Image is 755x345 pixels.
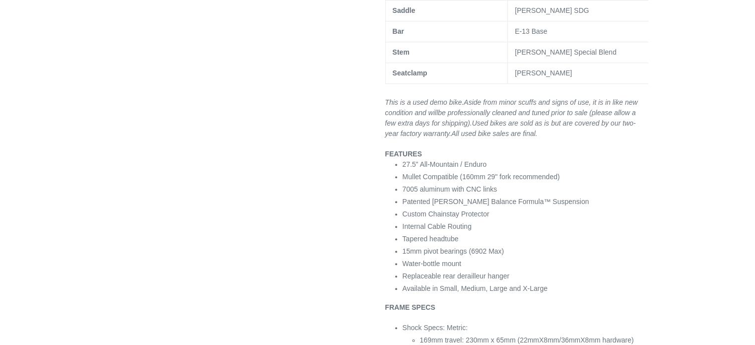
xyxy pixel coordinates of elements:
[508,42,657,63] td: [PERSON_NAME] Special Blend
[403,198,589,206] span: Patented [PERSON_NAME] Balance Formula™ Suspension
[508,63,657,83] td: [PERSON_NAME]
[403,283,648,294] li: Available in Small, Medium, Large and X-Large
[393,48,410,56] b: Stem
[385,109,636,138] em: be professionally cleaned and tuned prior to sale (please allow a few extra days for shipping). U...
[403,160,487,168] span: 27.5” All-Mountain / Enduro
[403,210,489,218] span: Custom Chainstay Protector
[403,173,560,181] span: Mullet Compatible (160mm 29" fork recommended)
[515,27,547,35] span: E-13 Base
[403,222,472,230] span: Internal Cable Routing
[420,336,634,344] span: 169mm travel: 230mm x 65mm (22mmX8mm/36mmX8mm hardware)
[393,6,415,14] b: Saddle
[385,98,638,117] em: Aside from minor scuffs and signs of use, it is in like new condition and will
[403,324,468,332] span: Shock Specs: Metric:
[393,27,404,35] b: Bar
[403,260,462,268] span: Water-bottle mount
[403,247,504,255] span: 15mm pivot bearings (6902 Max)
[403,234,648,244] li: Tapered headtube
[385,150,422,158] b: FEATURES
[385,98,464,106] em: This is a used demo bike.
[393,69,427,77] b: Seatclamp
[403,185,497,193] span: 7005 aluminum with CNC links
[385,303,435,311] b: FRAME SPECS
[403,272,510,280] span: Replaceable rear derailleur hanger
